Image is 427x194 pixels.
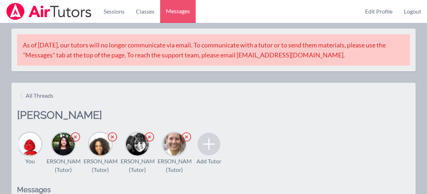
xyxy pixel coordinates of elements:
[152,157,197,174] div: [PERSON_NAME] (Tutor)
[196,157,221,165] div: Add Tutor
[17,108,213,131] h2: [PERSON_NAME]
[25,157,35,165] div: You
[78,157,123,174] div: [PERSON_NAME] (Tutor)
[17,34,410,66] div: As of [DATE], our tutors will no longer communicate via email. To communicate with a tutor or to ...
[115,157,160,174] div: [PERSON_NAME] (Tutor)
[26,91,53,100] span: All Threads
[52,133,75,155] img: Tippayanawat Tongvichit
[163,133,186,155] img: Diana Andrade
[41,157,86,174] div: [PERSON_NAME] (Tutor)
[126,133,149,155] img: Courtney Maher
[89,133,112,155] img: Michelle Dupin
[17,88,56,103] a: All Threads
[6,3,92,20] img: Airtutors Logo
[166,7,190,15] span: Messages
[19,133,41,155] img: Nicole Bennett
